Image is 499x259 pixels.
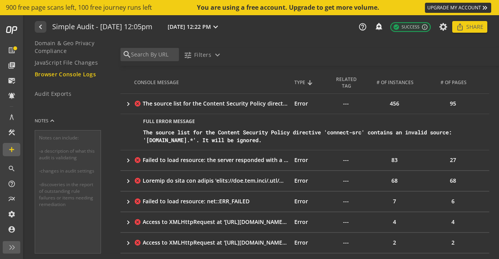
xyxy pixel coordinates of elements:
div: Loremip do sita con adipis 'elits://doe.tem.inci/.utl/@etdol/magna-ali-en@%8A1/mini/ven-quisnostr... [143,177,288,185]
div: Access to XMLHttpRequest at '[URL][DOMAIN_NAME]' from origin '[URL][DOMAIN_NAME]' has been blocke... [143,218,288,226]
h1: Simple Audit - 12 September 2025 | 12:05pm [52,23,152,31]
span: RELATED TAG [333,76,360,89]
mat-icon: keyboard_arrow_right [124,100,132,108]
mat-icon: check_circle [393,24,400,30]
mat-icon: help_outline [8,180,16,188]
td: --- [329,93,368,114]
div: # OF INSTANCES [372,79,425,86]
mat-icon: keyboard_arrow_right [124,239,132,247]
span: 2 [448,238,458,247]
span: Success [393,24,419,30]
mat-icon: add [8,146,16,153]
td: --- [329,233,368,253]
mat-icon: keyboard_arrow_up [48,117,56,125]
mat-icon: tune [184,51,192,59]
td: 4 [368,212,427,232]
mat-icon: settings [8,210,16,218]
div: The source list for the Content Security Policy directive 'connect-src' contains an invalid sourc... [143,129,483,144]
td: error [294,93,333,114]
mat-icon: keyboard_arrow_right [124,177,132,185]
mat-icon: cancel [134,239,141,246]
span: 4 [448,217,458,227]
mat-icon: keyboard_arrow_right [124,157,132,164]
mat-icon: account_circle [8,226,16,233]
div: FULL error MESSAGE [143,118,483,125]
mat-icon: cancel [134,157,141,164]
td: --- [329,150,368,170]
mat-icon: ios_share [456,23,464,31]
mat-icon: keyboard_double_arrow_right [481,4,489,12]
td: --- [329,191,368,211]
div: Access to XMLHttpRequest at '[URL][DOMAIN_NAME]' from origin '[URL][DOMAIN_NAME]' has been blocke... [143,239,288,247]
mat-icon: keyboard_arrow_right [124,218,132,226]
mat-icon: cancel [134,198,141,205]
mat-icon: add_alert [375,22,382,30]
span: 6 [448,197,458,206]
td: 456 [368,93,427,114]
mat-icon: help_outline [358,23,367,31]
span: Domain & Geo Privacy Compliance [35,39,111,55]
mat-icon: navigate_before [36,22,44,32]
button: [DATE] 12:22 PM [166,22,222,32]
div: Failed to load resource: the server responded with a status of 403 () [143,156,288,164]
div: TYPE [294,79,327,86]
span: Filters [194,48,211,62]
span: # OF INSTANCES [377,79,414,86]
mat-icon: cancel [134,100,141,107]
td: 7 [368,191,427,211]
mat-icon: info_outline [421,24,428,30]
span: JavaScript File Changes [35,59,98,67]
span: 68 [446,176,460,185]
mat-icon: expand_more [213,50,222,60]
button: Filters [180,48,225,62]
a: UPGRADE MY ACCOUNT [425,3,491,13]
mat-icon: library_books [8,62,16,69]
span: 900 free page scans left, 100 free journey runs left [6,3,152,12]
span: Browser Console Logs [35,70,96,78]
td: 83 [368,150,427,170]
td: error [294,191,333,211]
td: 68 [368,171,427,191]
div: The source list for the Content Security Policy directive 'connect-src' contains an invalid sourc... [143,100,288,107]
mat-icon: cancel [134,218,141,226]
mat-icon: notifications_active [8,92,16,100]
div: # OF PAGES [441,79,467,86]
div: CONSOLE MESSAGE [134,79,179,86]
div: You are using a free account. Upgrade to get more volume. [197,3,380,12]
td: error [294,212,333,232]
mat-icon: mark_email_read [8,77,16,85]
span: Audit Exports [35,90,71,98]
mat-icon: keyboard_arrow_right [124,198,132,206]
span: 95 [446,99,460,108]
td: error [294,150,333,170]
span: Share [466,20,483,34]
div: CONSOLE MESSAGE [134,79,288,86]
div: TYPE [294,79,305,86]
td: --- [329,171,368,191]
mat-icon: expand_more [211,22,220,32]
td: error [294,171,333,191]
div: RELATED TAG [333,76,366,89]
div: Failed to load resource: net::ERR_FAILED [143,197,288,205]
input: Search By URL [130,50,177,59]
mat-icon: search [122,50,130,59]
mat-icon: architecture [8,113,16,121]
div: # OF PAGES [431,79,483,86]
td: --- [329,212,368,232]
span: [DATE] 12:22 PM [168,23,211,31]
mat-icon: multiline_chart [8,195,16,203]
button: NOTES [35,111,56,130]
td: error [294,233,333,253]
span: 27 [446,155,460,165]
mat-icon: search [8,165,16,173]
mat-icon: list_alt [8,46,16,54]
mat-icon: construction [8,129,16,136]
button: Share [452,21,487,33]
mat-icon: cancel [134,177,141,184]
td: 2 [368,233,427,253]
